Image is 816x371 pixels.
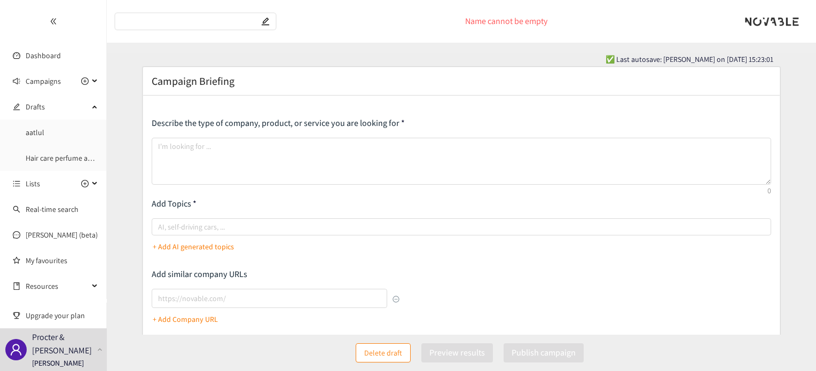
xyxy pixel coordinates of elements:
[763,320,816,371] iframe: Chat Widget
[10,343,22,356] span: user
[32,357,84,369] p: [PERSON_NAME]
[26,153,122,163] a: Hair care perfume automation
[26,173,40,194] span: Lists
[152,74,234,89] h2: Campaign Briefing
[152,269,399,280] p: Add similar company URLs
[81,180,89,187] span: plus-circle
[152,74,771,89] div: Campaign Briefing
[26,305,98,326] span: Upgrade your plan
[81,77,89,85] span: plus-circle
[26,230,98,240] a: [PERSON_NAME] (beta)
[152,198,771,210] p: Add Topics
[364,347,402,359] span: Delete draft
[153,313,218,325] p: + Add Company URL
[13,180,20,187] span: unordered-list
[13,312,20,319] span: trophy
[26,96,89,117] span: Drafts
[26,204,79,214] a: Real-time search
[153,311,218,328] button: + Add Company URL
[13,282,20,290] span: book
[26,51,61,60] a: Dashboard
[26,250,98,271] a: My favourites
[356,343,411,362] button: Delete draft
[26,275,89,297] span: Resources
[152,289,387,308] input: lookalikes url
[152,117,771,129] p: Describe the type of company, product, or service you are looking for
[158,220,160,233] input: AI, self-driving cars, ...
[261,17,270,26] span: edit
[50,18,57,25] span: double-left
[26,70,61,92] span: Campaigns
[32,330,93,357] p: Procter & [PERSON_NAME]
[26,128,44,137] a: aatlul
[13,103,20,110] span: edit
[606,53,773,65] span: ✅ Last autosave: [PERSON_NAME] on [DATE] 15:23:01
[13,77,20,85] span: sound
